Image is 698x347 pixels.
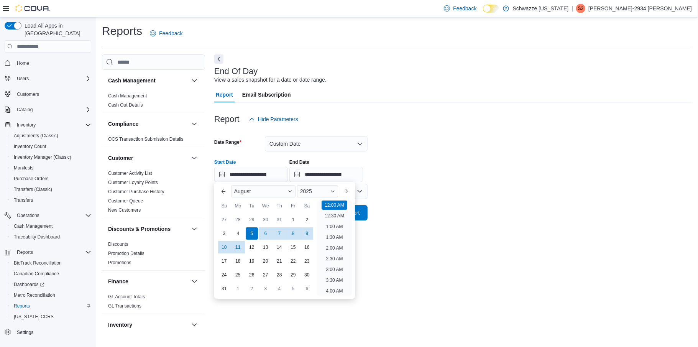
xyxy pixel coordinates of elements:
[259,227,272,240] div: day-6
[14,211,43,220] button: Operations
[273,269,286,281] div: day-28
[14,197,33,203] span: Transfers
[11,291,91,300] span: Metrc Reconciliation
[8,258,94,268] button: BioTrack Reconciliation
[513,4,569,13] p: Schwazze [US_STATE]
[11,185,91,194] span: Transfers (Classic)
[21,22,91,37] span: Load All Apps in [GEOGRAPHIC_DATA]
[357,188,363,194] button: Open list of options
[11,142,49,151] a: Inventory Count
[11,258,65,268] a: BioTrack Reconciliation
[8,152,94,163] button: Inventory Manager (Classic)
[14,105,36,114] button: Catalog
[108,189,164,195] span: Customer Purchase History
[17,329,33,335] span: Settings
[17,249,33,255] span: Reports
[108,120,188,128] button: Compliance
[323,265,346,274] li: 3:00 AM
[108,154,188,162] button: Customer
[15,5,50,12] img: Cova
[289,167,363,182] input: Press the down key to open a popover containing a calendar.
[108,93,147,99] a: Cash Management
[2,247,94,258] button: Reports
[8,221,94,232] button: Cash Management
[232,200,244,212] div: Mo
[217,185,230,197] button: Previous Month
[11,312,91,321] span: Washington CCRS
[108,102,143,108] span: Cash Out Details
[2,120,94,130] button: Inventory
[232,241,244,253] div: day-11
[246,227,258,240] div: day-5
[8,268,94,279] button: Canadian Compliance
[246,241,258,253] div: day-12
[218,214,230,226] div: day-27
[8,301,94,311] button: Reports
[11,232,63,242] a: Traceabilty Dashboard
[232,283,244,295] div: day-1
[108,225,171,233] h3: Discounts & Promotions
[246,200,258,212] div: Tu
[14,292,55,298] span: Metrc Reconciliation
[218,200,230,212] div: Su
[218,241,230,253] div: day-10
[14,133,58,139] span: Adjustments (Classic)
[108,242,128,247] a: Discounts
[190,320,199,329] button: Inventory
[2,210,94,221] button: Operations
[8,141,94,152] button: Inventory Count
[8,232,94,242] button: Traceabilty Dashboard
[246,269,258,281] div: day-26
[11,301,91,311] span: Reports
[11,131,61,140] a: Adjustments (Classic)
[218,283,230,295] div: day-31
[8,130,94,141] button: Adjustments (Classic)
[11,174,52,183] a: Purchase Orders
[214,139,241,145] label: Date Range
[231,185,296,197] div: Button. Open the month selector. August is currently selected.
[14,154,71,160] span: Inventory Manager (Classic)
[11,222,56,231] a: Cash Management
[8,290,94,301] button: Metrc Reconciliation
[108,321,188,329] button: Inventory
[11,280,48,289] a: Dashboards
[232,269,244,281] div: day-25
[14,165,33,171] span: Manifests
[14,74,91,83] span: Users
[11,163,91,173] span: Manifests
[576,4,585,13] div: Steven-2934 Fuentes
[108,198,143,204] a: Customer Queue
[108,179,158,186] span: Customer Loyalty Points
[102,135,205,147] div: Compliance
[108,251,145,256] a: Promotion Details
[246,214,258,226] div: day-29
[11,269,62,278] a: Canadian Compliance
[453,5,476,12] span: Feedback
[11,269,91,278] span: Canadian Compliance
[300,188,312,194] span: 2025
[11,174,91,183] span: Purchase Orders
[11,258,91,268] span: BioTrack Reconciliation
[2,104,94,115] button: Catalog
[108,171,152,176] a: Customer Activity List
[259,255,272,267] div: day-20
[8,279,94,290] a: Dashboards
[14,90,42,99] a: Customers
[218,269,230,281] div: day-24
[273,255,286,267] div: day-21
[218,255,230,267] div: day-17
[14,223,53,229] span: Cash Management
[218,227,230,240] div: day-3
[108,225,188,233] button: Discounts & Promotions
[108,294,145,300] span: GL Account Totals
[232,214,244,226] div: day-28
[190,76,199,85] button: Cash Management
[108,278,128,285] h3: Finance
[108,321,132,329] h3: Inventory
[108,136,184,142] span: OCS Transaction Submission Details
[2,89,94,100] button: Customers
[323,254,346,263] li: 2:30 AM
[108,180,158,185] a: Customer Loyalty Points
[214,167,288,182] input: Press the down key to enter a popover containing a calendar. Press the escape key to close the po...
